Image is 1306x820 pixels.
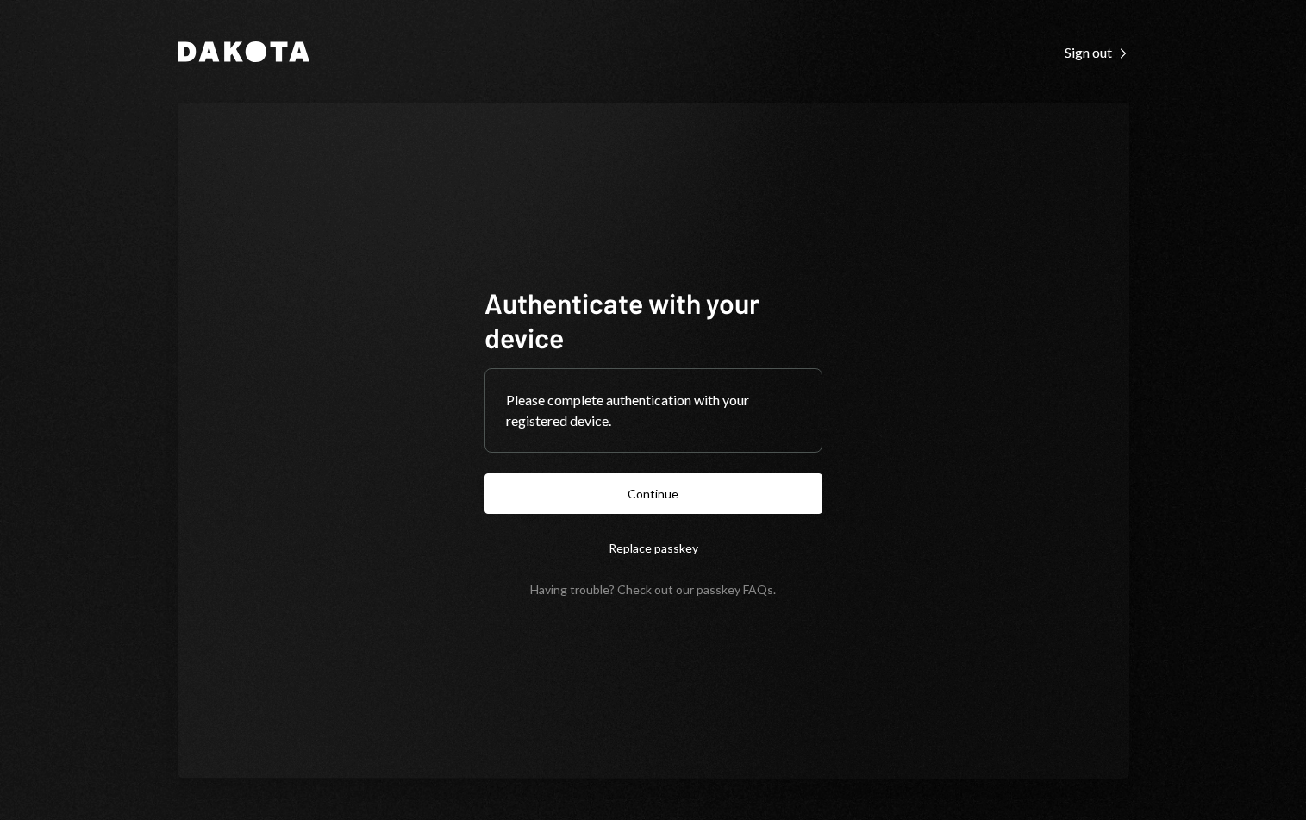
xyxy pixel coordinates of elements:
[697,582,773,598] a: passkey FAQs
[506,390,801,431] div: Please complete authentication with your registered device.
[1065,42,1129,61] a: Sign out
[1065,44,1129,61] div: Sign out
[530,582,776,597] div: Having trouble? Check out our .
[484,285,822,354] h1: Authenticate with your device
[484,528,822,568] button: Replace passkey
[484,473,822,514] button: Continue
